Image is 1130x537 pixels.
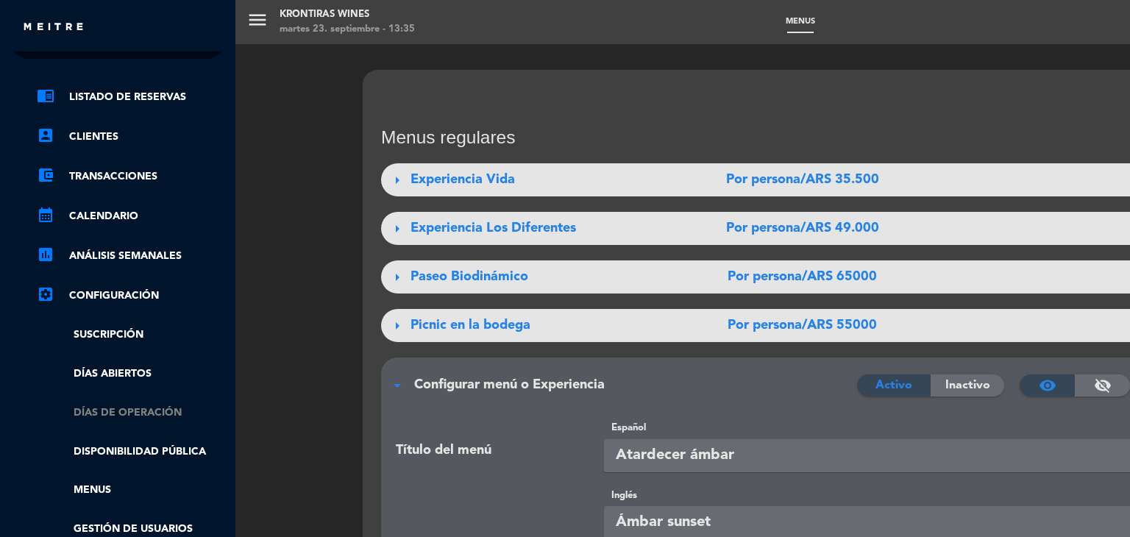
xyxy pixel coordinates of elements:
[37,168,228,185] a: account_balance_walletTransacciones
[37,285,54,303] i: settings_applications
[37,287,228,305] a: Configuración
[37,405,228,422] a: Días de Operación
[37,327,228,344] a: Suscripción
[37,207,228,225] a: calendar_monthCalendario
[37,482,228,499] a: Menus
[37,88,228,106] a: chrome_reader_modeListado de Reservas
[37,206,54,224] i: calendar_month
[37,247,228,265] a: assessmentANÁLISIS SEMANALES
[37,127,54,144] i: account_box
[37,246,54,263] i: assessment
[37,166,54,184] i: account_balance_wallet
[22,22,85,33] img: MEITRE
[37,444,228,460] a: Disponibilidad pública
[37,366,228,383] a: Días abiertos
[37,87,54,104] i: chrome_reader_mode
[37,128,228,146] a: account_boxClientes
